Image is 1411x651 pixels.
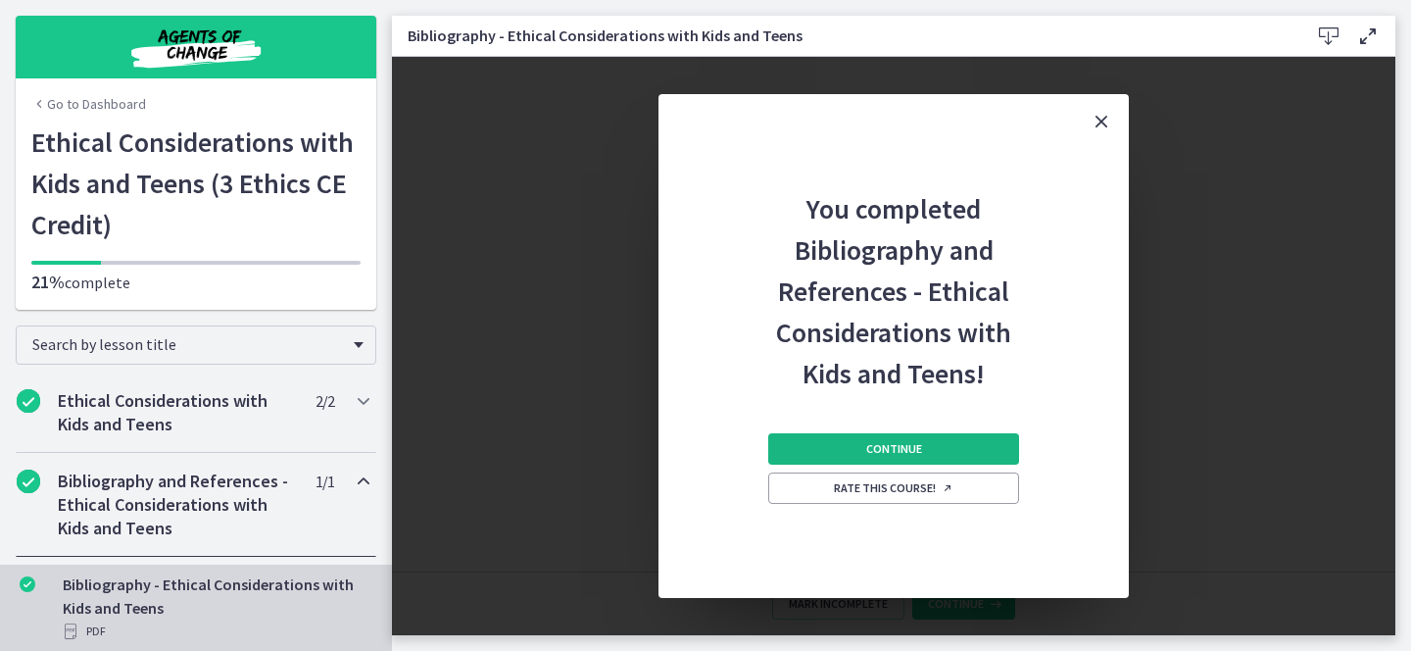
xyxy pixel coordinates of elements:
[834,480,953,496] span: Rate this course!
[768,473,1019,504] a: Rate this course! Opens in a new window
[31,271,65,293] span: 21%
[764,149,1023,394] h2: You completed Bibliography and References - Ethical Considerations with Kids and Teens!
[31,271,361,294] p: complete
[63,620,368,643] div: PDF
[866,441,922,457] span: Continue
[20,576,35,592] i: Completed
[16,325,376,365] div: Search by lesson title
[17,389,40,413] i: Completed
[17,470,40,493] i: Completed
[32,334,344,354] span: Search by lesson title
[942,482,953,494] i: Opens in a new window
[1074,94,1129,149] button: Close
[316,470,334,493] span: 1 / 1
[408,24,1278,47] h3: Bibliography - Ethical Considerations with Kids and Teens
[58,389,297,436] h2: Ethical Considerations with Kids and Teens
[768,433,1019,465] button: Continue
[316,389,334,413] span: 2 / 2
[31,94,146,114] a: Go to Dashboard
[58,470,297,540] h2: Bibliography and References - Ethical Considerations with Kids and Teens
[78,24,314,71] img: Agents of Change
[63,573,368,643] div: Bibliography - Ethical Considerations with Kids and Teens
[31,122,361,245] h1: Ethical Considerations with Kids and Teens (3 Ethics CE Credit)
